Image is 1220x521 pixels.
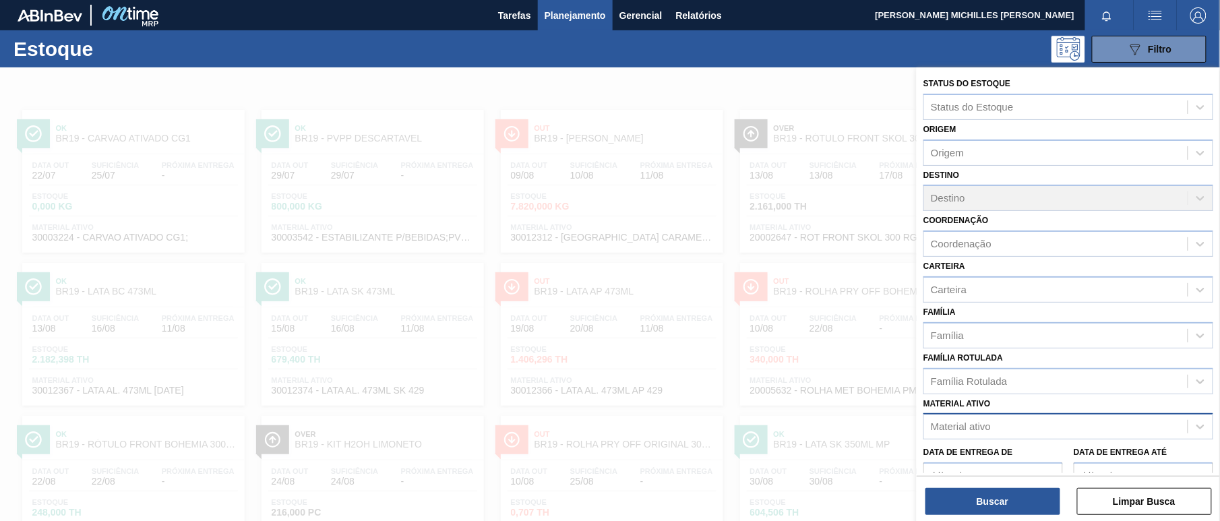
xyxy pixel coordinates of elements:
[1092,36,1207,63] button: Filtro
[931,239,992,250] div: Coordenação
[1074,448,1167,457] label: Data de Entrega até
[931,101,1014,113] div: Status do Estoque
[1051,36,1085,63] div: Pogramando: nenhum usuário selecionado
[676,7,722,24] span: Relatórios
[1085,6,1128,25] button: Notificações
[923,307,956,317] label: Família
[931,284,967,295] div: Carteira
[1147,7,1163,24] img: userActions
[931,330,964,341] div: Família
[923,171,959,180] label: Destino
[923,462,1063,489] input: dd/mm/yyyy
[923,125,956,134] label: Origem
[931,147,964,158] div: Origem
[13,41,213,57] h1: Estoque
[619,7,663,24] span: Gerencial
[18,9,82,22] img: TNhmsLtSVTkK8tSr43FrP2fwEKptu5GPRR3wAAAABJRU5ErkJggg==
[931,421,991,433] div: Material ativo
[545,7,606,24] span: Planejamento
[923,448,1013,457] label: Data de Entrega de
[923,399,991,408] label: Material ativo
[923,79,1010,88] label: Status do Estoque
[1074,462,1213,489] input: dd/mm/yyyy
[1149,44,1172,55] span: Filtro
[931,375,1007,387] div: Família Rotulada
[923,353,1003,363] label: Família Rotulada
[1190,7,1207,24] img: Logout
[923,262,965,271] label: Carteira
[923,216,989,225] label: Coordenação
[498,7,531,24] span: Tarefas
